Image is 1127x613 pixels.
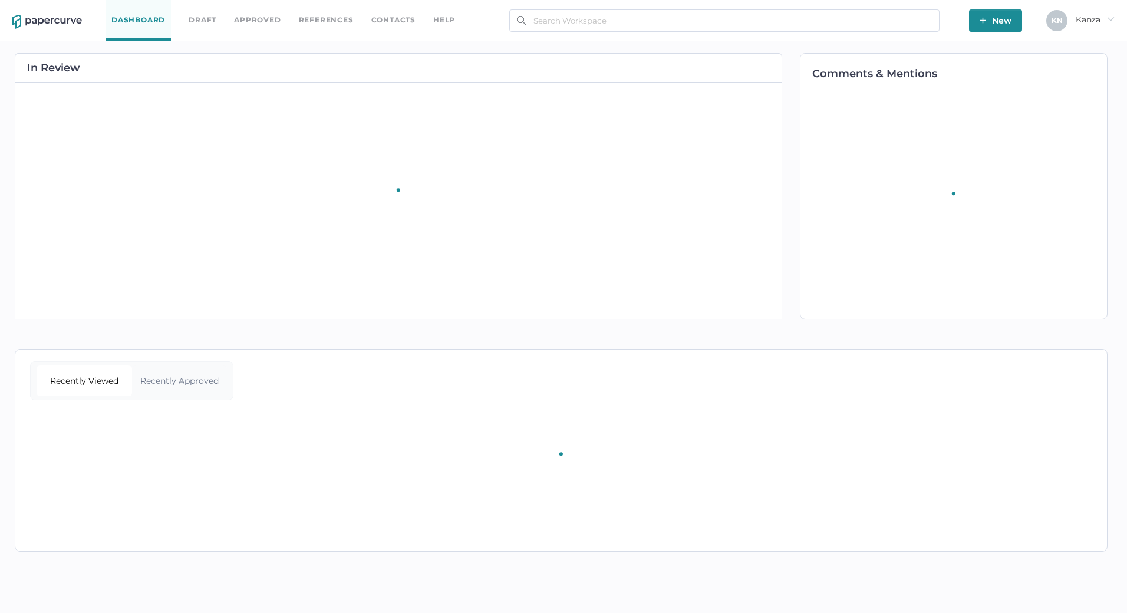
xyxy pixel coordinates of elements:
[374,174,423,228] div: animation
[509,9,940,32] input: Search Workspace
[132,365,228,396] div: Recently Approved
[930,177,978,232] div: animation
[980,9,1011,32] span: New
[27,62,80,73] h2: In Review
[1106,15,1115,23] i: arrow_right
[812,68,1107,79] h2: Comments & Mentions
[299,14,354,27] a: References
[969,9,1022,32] button: New
[1052,16,1063,25] span: K N
[189,14,216,27] a: Draft
[1076,14,1115,25] span: Kanza
[517,16,526,25] img: search.bf03fe8b.svg
[37,365,132,396] div: Recently Viewed
[980,17,986,24] img: plus-white.e19ec114.svg
[433,14,455,27] div: help
[234,14,281,27] a: Approved
[12,15,82,29] img: papercurve-logo-colour.7244d18c.svg
[537,438,585,492] div: animation
[371,14,416,27] a: Contacts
